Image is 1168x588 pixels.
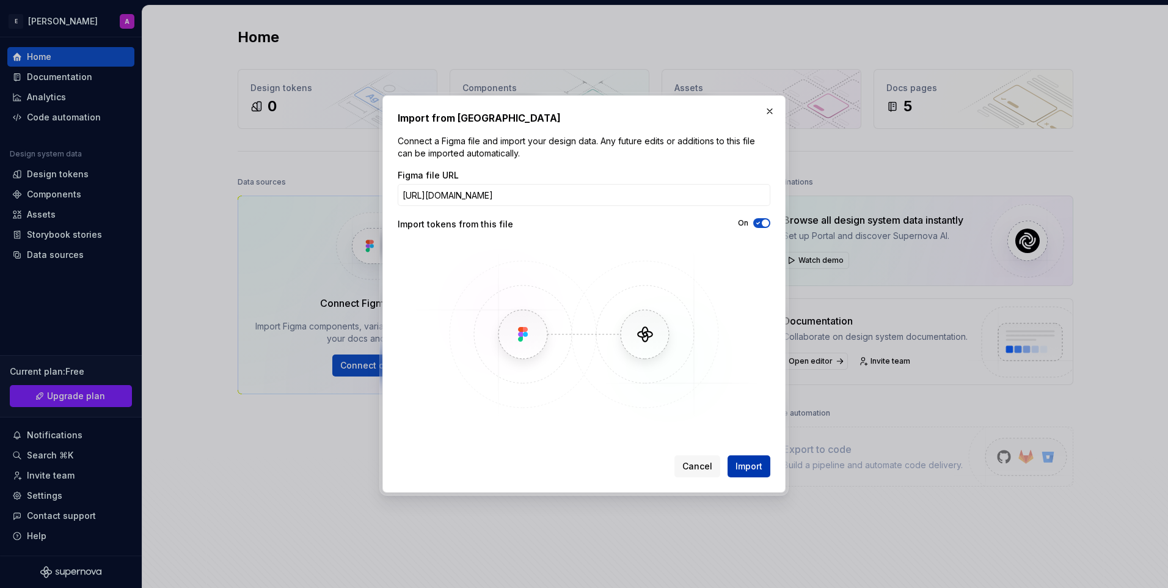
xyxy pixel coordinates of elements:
span: Cancel [682,460,712,472]
button: Import [728,455,770,477]
div: Import tokens from this file [398,218,584,230]
span: Import [735,460,762,472]
label: Figma file URL [398,169,459,182]
p: Connect a Figma file and import your design data. Any future edits or additions to this file can ... [398,135,770,160]
label: On [738,218,748,228]
button: Cancel [674,455,720,477]
input: https://figma.com/file/... [398,184,770,206]
h2: Import from [GEOGRAPHIC_DATA] [398,111,770,125]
